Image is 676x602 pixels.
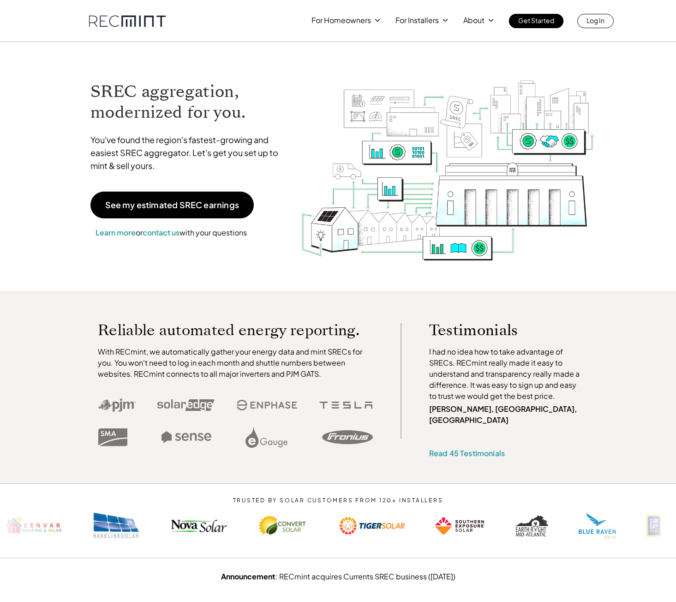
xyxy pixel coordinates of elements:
a: Log In [577,14,614,28]
p: I had no idea how to take advantage of SRECs. RECmint really made it easy to understand and trans... [429,346,584,402]
strong: Announcement [221,572,275,581]
a: Get Started [509,14,563,28]
p: With RECmint, we automatically gather your energy data and mint SRECs for you. You won't need to ... [98,346,373,379]
p: Testimonials [429,323,567,337]
p: or with your questions [90,227,252,239]
img: RECmint value cycle [300,56,595,263]
a: See my estimated SREC earnings [90,192,254,218]
p: For Installers [395,14,439,27]
p: Reliable automated energy reporting. [98,323,373,337]
p: TRUSTED BY SOLAR CUSTOMERS FROM 120+ INSTALLERS [205,497,471,504]
p: You've found the region's fastest-growing and easiest SREC aggregator. Let's get you set up to mi... [90,133,287,172]
p: Log In [586,14,604,27]
a: Announcement: RECmint acquires Currents SREC business ([DATE]) [221,572,455,581]
p: [PERSON_NAME], [GEOGRAPHIC_DATA], [GEOGRAPHIC_DATA] [429,403,584,426]
p: Get Started [518,14,554,27]
a: contact us [143,228,179,237]
p: About [463,14,485,27]
a: Read 45 Testimonials [429,448,505,458]
p: See my estimated SREC earnings [105,201,239,209]
a: Learn more [96,228,136,237]
p: For Homeowners [311,14,371,27]
h1: SREC aggregation, modernized for you. [90,81,287,123]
